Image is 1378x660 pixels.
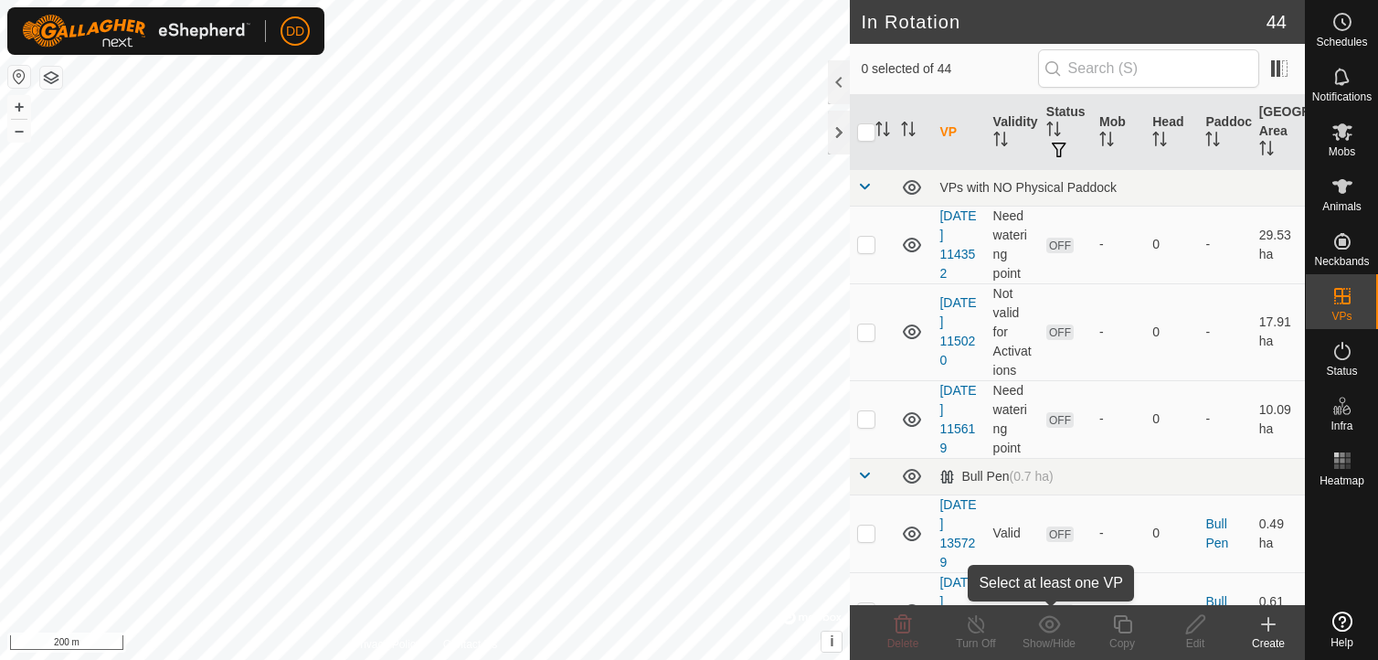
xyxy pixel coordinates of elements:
[1198,95,1251,170] th: Paddock
[986,283,1039,380] td: Not valid for Activations
[1331,311,1351,322] span: VPs
[939,575,976,647] a: [DATE] 080734
[1099,323,1138,342] div: -
[1205,134,1220,149] p-sorticon: Activate to sort
[40,67,62,89] button: Map Layers
[1252,380,1305,458] td: 10.09 ha
[986,206,1039,283] td: Need watering point
[1198,206,1251,283] td: -
[1198,380,1251,458] td: -
[887,637,919,650] span: Delete
[939,295,976,367] a: [DATE] 115020
[443,636,497,653] a: Contact Us
[1099,524,1138,543] div: -
[939,497,976,570] a: [DATE] 135729
[1046,527,1074,542] span: OFF
[986,495,1039,572] td: Valid
[1320,475,1364,486] span: Heatmap
[1145,495,1198,572] td: 0
[1232,635,1305,652] div: Create
[1326,366,1357,377] span: Status
[1099,235,1138,254] div: -
[1145,283,1198,380] td: 0
[1145,95,1198,170] th: Head
[1205,516,1228,550] a: Bull Pen
[861,11,1266,33] h2: In Rotation
[286,22,304,41] span: DD
[1145,206,1198,283] td: 0
[932,95,985,170] th: VP
[1252,95,1305,170] th: [GEOGRAPHIC_DATA] Area
[986,380,1039,458] td: Need watering point
[1312,91,1372,102] span: Notifications
[861,59,1037,79] span: 0 selected of 44
[1159,635,1232,652] div: Edit
[901,124,916,139] p-sorticon: Activate to sort
[1267,8,1287,36] span: 44
[1099,410,1138,429] div: -
[830,633,833,649] span: i
[1145,572,1198,650] td: 0
[821,632,842,652] button: i
[1046,238,1074,253] span: OFF
[986,572,1039,650] td: Valid
[1316,37,1367,48] span: Schedules
[1252,206,1305,283] td: 29.53 ha
[1314,256,1369,267] span: Neckbands
[986,95,1039,170] th: Validity
[1252,495,1305,572] td: 0.49 ha
[1046,325,1074,340] span: OFF
[1152,134,1167,149] p-sorticon: Activate to sort
[1099,601,1138,621] div: -
[939,469,1053,484] div: Bull Pen
[1092,95,1145,170] th: Mob
[1252,572,1305,650] td: 0.61 ha
[1099,134,1114,149] p-sorticon: Activate to sort
[939,383,976,455] a: [DATE] 115619
[939,635,1012,652] div: Turn Off
[939,180,1298,195] div: VPs with NO Physical Paddock
[1306,604,1378,655] a: Help
[8,96,30,118] button: +
[1010,469,1054,484] span: (0.7 ha)
[1145,380,1198,458] td: 0
[875,124,890,139] p-sorticon: Activate to sort
[1259,144,1274,158] p-sorticon: Activate to sort
[1046,604,1074,620] span: OFF
[1038,49,1259,88] input: Search (S)
[353,636,421,653] a: Privacy Policy
[8,66,30,88] button: Reset Map
[22,15,250,48] img: Gallagher Logo
[8,120,30,142] button: –
[1046,412,1074,428] span: OFF
[1205,594,1228,628] a: Bull Pen
[1012,635,1086,652] div: Show/Hide
[939,208,976,281] a: [DATE] 114352
[1252,283,1305,380] td: 17.91 ha
[1329,146,1355,157] span: Mobs
[1330,420,1352,431] span: Infra
[1039,95,1092,170] th: Status
[1330,637,1353,648] span: Help
[1086,635,1159,652] div: Copy
[1198,283,1251,380] td: -
[1046,124,1061,139] p-sorticon: Activate to sort
[1322,201,1362,212] span: Animals
[993,134,1008,149] p-sorticon: Activate to sort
